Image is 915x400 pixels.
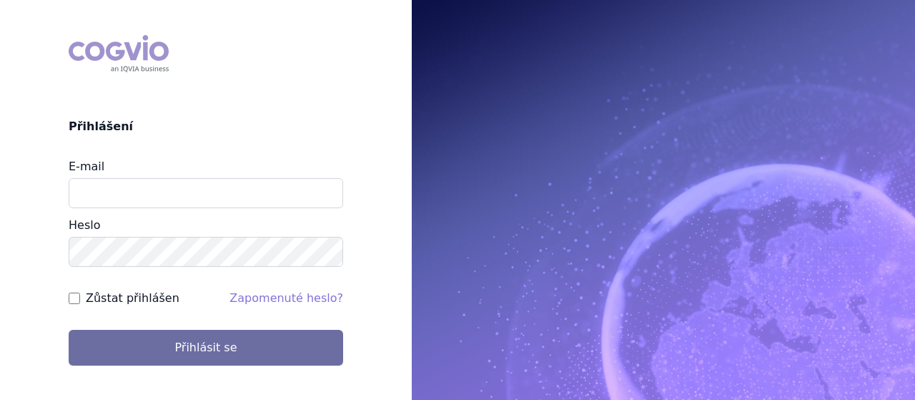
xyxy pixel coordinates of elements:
[69,160,104,173] label: E-mail
[69,330,343,366] button: Přihlásit se
[229,291,343,305] a: Zapomenuté heslo?
[69,218,100,232] label: Heslo
[86,290,179,307] label: Zůstat přihlášen
[69,35,169,72] div: COGVIO
[69,118,343,135] h2: Přihlášení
